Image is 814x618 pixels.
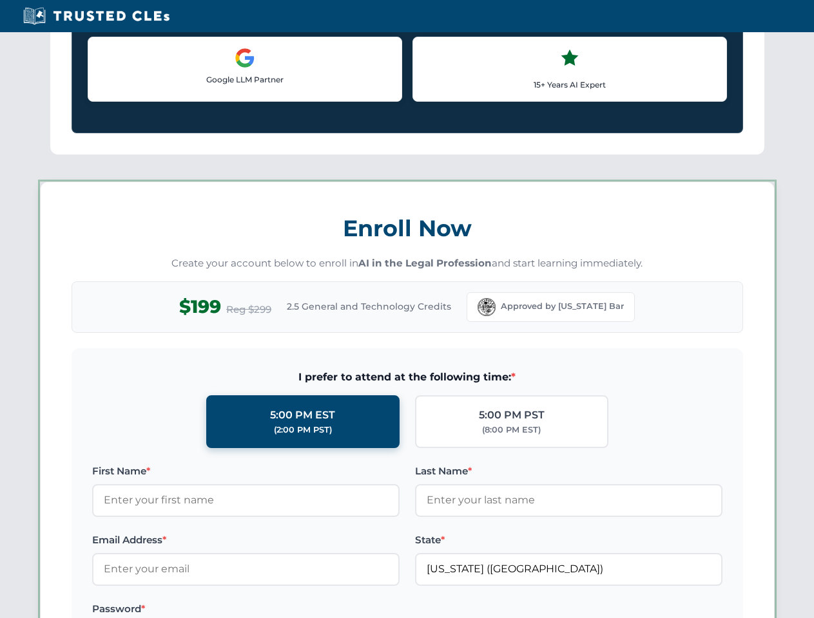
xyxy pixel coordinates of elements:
p: Create your account below to enroll in and start learning immediately. [72,256,743,271]
label: Password [92,601,400,617]
label: First Name [92,464,400,479]
input: Enter your last name [415,484,722,516]
span: Reg $299 [226,302,271,317]
span: $199 [179,292,221,321]
p: Google LLM Partner [99,73,391,86]
h3: Enroll Now [72,208,743,248]
span: I prefer to attend at the following time: [92,369,722,386]
div: (2:00 PM PST) [274,424,332,436]
div: (8:00 PM EST) [482,424,541,436]
div: 5:00 PM PST [479,407,545,424]
p: 15+ Years AI Expert [423,79,716,91]
img: Florida Bar [478,298,496,316]
img: Google [235,48,255,68]
span: 2.5 General and Technology Credits [287,299,451,314]
span: Approved by [US_STATE] Bar [501,300,624,313]
label: Email Address [92,532,400,548]
input: Enter your email [92,553,400,585]
img: Trusted CLEs [19,6,173,26]
label: State [415,532,722,548]
div: 5:00 PM EST [270,407,335,424]
input: Enter your first name [92,484,400,516]
input: Florida (FL) [415,553,722,585]
strong: AI in the Legal Profession [358,257,492,269]
label: Last Name [415,464,722,479]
